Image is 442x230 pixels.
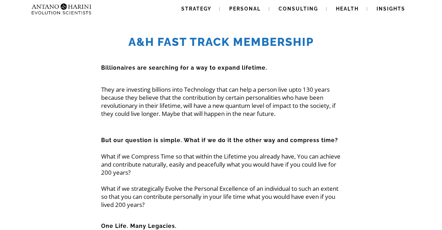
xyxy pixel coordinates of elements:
[279,6,318,12] span: Consulting
[101,144,341,209] p: What if we Compress Time so that within the Lifetime you already have, You can achieve and contri...
[377,6,405,12] span: Insights
[229,6,261,12] span: Personal
[101,136,341,144] h5: But our question is simple. What if we do it the other way and compress time?
[101,214,341,230] h5: One Life. Many Legacies.
[101,85,341,118] p: They are investing billions into Technology that can help a person live upto 130 years because th...
[336,6,359,12] span: Health
[181,6,211,12] span: Strategy
[101,64,341,72] h5: Billionaires are searching for a way to expand lifetime.
[29,35,413,49] h2: A&H Fast Track MemBership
